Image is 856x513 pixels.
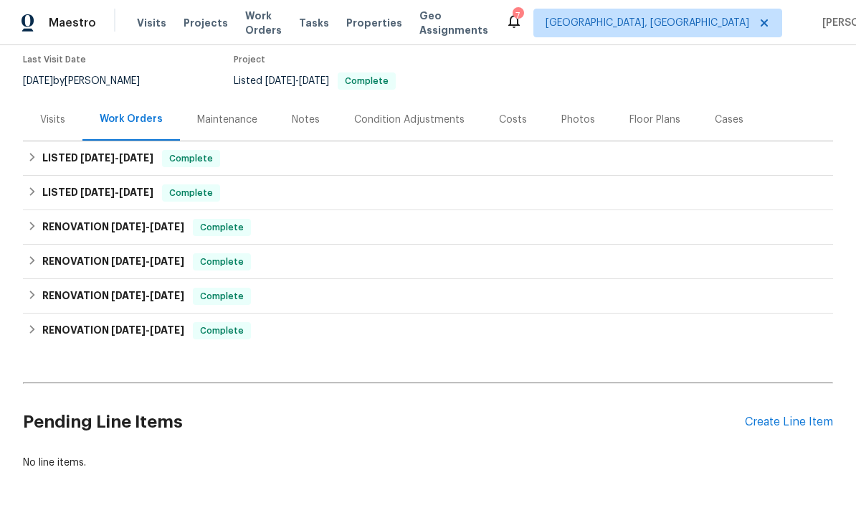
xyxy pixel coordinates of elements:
[42,288,184,305] h6: RENOVATION
[111,256,146,266] span: [DATE]
[111,256,184,266] span: -
[23,314,833,348] div: RENOVATION [DATE]-[DATE]Complete
[23,141,833,176] div: LISTED [DATE]-[DATE]Complete
[42,322,184,339] h6: RENOVATION
[111,291,146,301] span: [DATE]
[23,210,833,245] div: RENOVATION [DATE]-[DATE]Complete
[111,325,184,335] span: -
[80,153,153,163] span: -
[184,16,228,30] span: Projects
[23,176,833,210] div: LISTED [DATE]-[DATE]Complete
[111,325,146,335] span: [DATE]
[150,222,184,232] span: [DATE]
[80,153,115,163] span: [DATE]
[23,55,86,64] span: Last Visit Date
[234,55,265,64] span: Project
[150,256,184,266] span: [DATE]
[111,222,146,232] span: [DATE]
[546,16,749,30] span: [GEOGRAPHIC_DATA], [GEOGRAPHIC_DATA]
[23,72,157,90] div: by [PERSON_NAME]
[23,245,833,279] div: RENOVATION [DATE]-[DATE]Complete
[119,153,153,163] span: [DATE]
[150,291,184,301] span: [DATE]
[42,150,153,167] h6: LISTED
[80,187,153,197] span: -
[561,113,595,127] div: Photos
[80,187,115,197] span: [DATE]
[234,76,396,86] span: Listed
[194,220,249,235] span: Complete
[49,16,96,30] span: Maestro
[194,324,249,338] span: Complete
[245,9,282,37] span: Work Orders
[265,76,329,86] span: -
[163,186,219,200] span: Complete
[499,113,527,127] div: Costs
[197,113,257,127] div: Maintenance
[23,389,745,456] h2: Pending Line Items
[119,187,153,197] span: [DATE]
[163,151,219,166] span: Complete
[346,16,402,30] span: Properties
[42,219,184,236] h6: RENOVATION
[194,255,249,269] span: Complete
[137,16,166,30] span: Visits
[42,184,153,202] h6: LISTED
[40,113,65,127] div: Visits
[715,113,743,127] div: Cases
[23,456,833,470] div: No line items.
[42,253,184,270] h6: RENOVATION
[299,76,329,86] span: [DATE]
[745,415,833,429] div: Create Line Item
[194,289,249,303] span: Complete
[513,9,523,23] div: 7
[111,222,184,232] span: -
[23,279,833,314] div: RENOVATION [DATE]-[DATE]Complete
[299,18,329,28] span: Tasks
[292,113,320,127] div: Notes
[339,77,394,85] span: Complete
[419,9,488,37] span: Geo Assignments
[111,291,184,301] span: -
[265,76,295,86] span: [DATE]
[629,113,680,127] div: Floor Plans
[100,112,163,126] div: Work Orders
[23,76,53,86] span: [DATE]
[150,325,184,335] span: [DATE]
[354,113,465,127] div: Condition Adjustments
